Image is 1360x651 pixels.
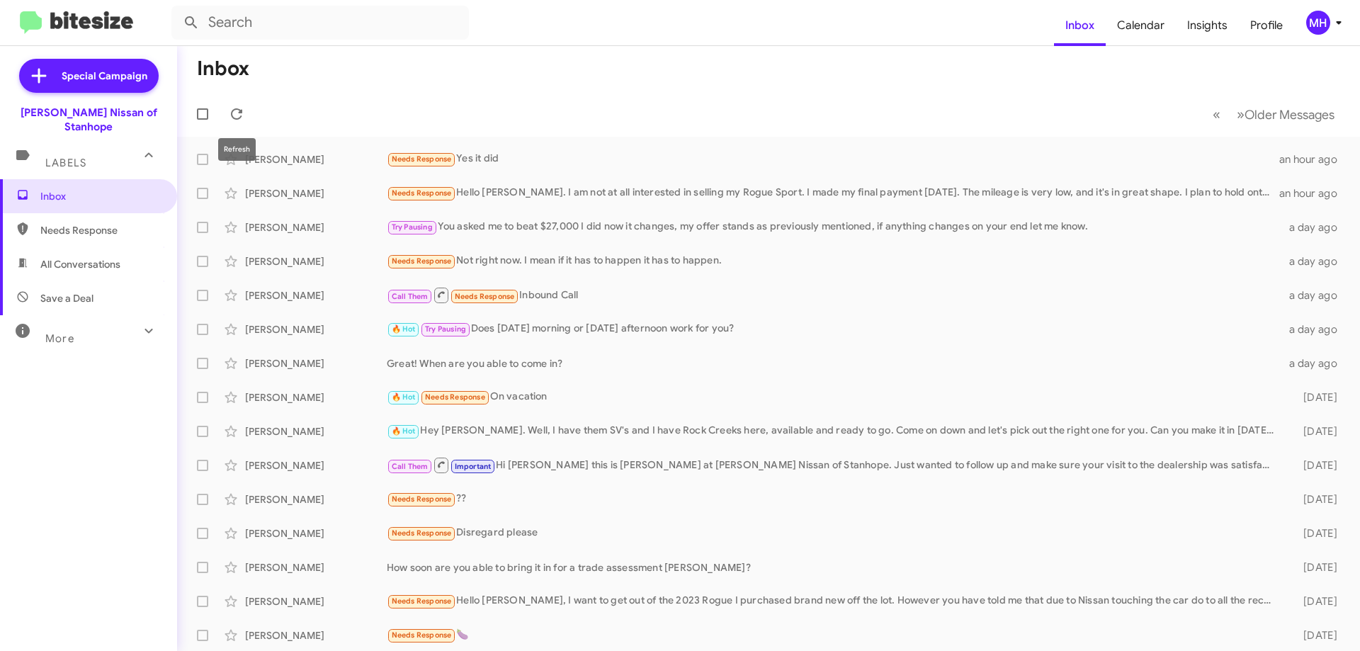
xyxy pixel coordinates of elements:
[245,594,387,608] div: [PERSON_NAME]
[387,525,1281,541] div: Disregard please
[387,286,1281,304] div: Inbound Call
[245,628,387,642] div: [PERSON_NAME]
[245,288,387,302] div: [PERSON_NAME]
[245,356,387,370] div: [PERSON_NAME]
[1281,288,1349,302] div: a day ago
[1239,5,1294,46] a: Profile
[387,253,1281,269] div: Not right now. I mean if it has to happen it has to happen.
[45,157,86,169] span: Labels
[19,59,159,93] a: Special Campaign
[1213,106,1220,123] span: «
[1176,5,1239,46] a: Insights
[1281,458,1349,472] div: [DATE]
[45,332,74,345] span: More
[1279,186,1349,200] div: an hour ago
[1281,254,1349,268] div: a day ago
[197,57,249,80] h1: Inbox
[1281,220,1349,234] div: a day ago
[387,219,1281,235] div: You asked me to beat $27,000 I did now it changes, my offer stands as previously mentioned, if an...
[392,292,429,301] span: Call Them
[392,596,452,606] span: Needs Response
[245,220,387,234] div: [PERSON_NAME]
[245,254,387,268] div: [PERSON_NAME]
[392,256,452,266] span: Needs Response
[1281,526,1349,540] div: [DATE]
[1281,424,1349,438] div: [DATE]
[62,69,147,83] span: Special Campaign
[1281,390,1349,404] div: [DATE]
[392,154,452,164] span: Needs Response
[1279,152,1349,166] div: an hour ago
[455,292,515,301] span: Needs Response
[387,151,1279,167] div: Yes it did
[425,392,485,402] span: Needs Response
[387,491,1281,507] div: ??
[392,528,452,538] span: Needs Response
[387,560,1281,574] div: How soon are you able to bring it in for a trade assessment [PERSON_NAME]?
[245,390,387,404] div: [PERSON_NAME]
[245,322,387,336] div: [PERSON_NAME]
[1106,5,1176,46] a: Calendar
[245,186,387,200] div: [PERSON_NAME]
[245,492,387,506] div: [PERSON_NAME]
[387,356,1281,370] div: Great! When are you able to come in?
[245,526,387,540] div: [PERSON_NAME]
[245,560,387,574] div: [PERSON_NAME]
[40,291,93,305] span: Save a Deal
[392,392,416,402] span: 🔥 Hot
[1204,100,1229,129] button: Previous
[392,462,429,471] span: Call Them
[1054,5,1106,46] a: Inbox
[40,223,161,237] span: Needs Response
[1205,100,1343,129] nav: Page navigation example
[425,324,466,334] span: Try Pausing
[245,152,387,166] div: [PERSON_NAME]
[387,423,1281,439] div: Hey [PERSON_NAME]. Well, I have them SV's and I have Rock Creeks here, available and ready to go....
[392,494,452,504] span: Needs Response
[1228,100,1343,129] button: Next
[1294,11,1344,35] button: MH
[455,462,492,471] span: Important
[1281,628,1349,642] div: [DATE]
[1281,322,1349,336] div: a day ago
[1281,594,1349,608] div: [DATE]
[218,138,256,161] div: Refresh
[171,6,469,40] input: Search
[1245,107,1334,123] span: Older Messages
[387,321,1281,337] div: Does [DATE] morning or [DATE] afternoon work for you?
[40,257,120,271] span: All Conversations
[1306,11,1330,35] div: MH
[392,426,416,436] span: 🔥 Hot
[1281,492,1349,506] div: [DATE]
[392,630,452,640] span: Needs Response
[392,222,433,232] span: Try Pausing
[1281,560,1349,574] div: [DATE]
[1281,356,1349,370] div: a day ago
[387,389,1281,405] div: On vacation
[387,185,1279,201] div: Hello [PERSON_NAME]. I am not at all interested in selling my Rogue Sport. I made my final paymen...
[40,189,161,203] span: Inbox
[1237,106,1245,123] span: »
[392,324,416,334] span: 🔥 Hot
[387,593,1281,609] div: Hello [PERSON_NAME], I want to get out of the 2023 Rogue I purchased brand new off the lot. Howev...
[387,456,1281,474] div: Hi [PERSON_NAME] this is [PERSON_NAME] at [PERSON_NAME] Nissan of Stanhope. Just wanted to follow...
[245,458,387,472] div: [PERSON_NAME]
[245,424,387,438] div: [PERSON_NAME]
[392,188,452,198] span: Needs Response
[387,627,1281,643] div: 🍆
